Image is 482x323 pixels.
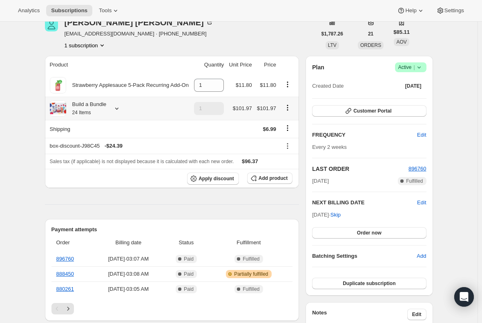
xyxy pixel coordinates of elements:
span: [EMAIL_ADDRESS][DOMAIN_NAME] · [PHONE_NUMBER] [65,30,214,38]
div: Strawberry Applesauce 5-Pack Recurring Add-On [66,81,189,89]
span: [DATE] [405,83,422,89]
span: [DATE] · 03:05 AM [94,285,163,293]
span: Billing date [94,239,163,247]
div: Build a Bundle [66,100,107,117]
span: [DATE] · [312,212,341,218]
button: 896760 [408,165,426,173]
small: 24 Items [72,110,91,115]
h2: Payment attempts [51,226,293,234]
span: Partially fulfilled [234,271,268,277]
span: $6.99 [263,126,276,132]
span: Customer Portal [353,108,391,114]
span: Skip [330,211,341,219]
span: Every 2 weeks [312,144,347,150]
button: Help [392,5,429,16]
button: Tools [94,5,125,16]
span: | [413,64,415,71]
th: Price [254,56,279,74]
button: Order now [312,227,426,239]
span: - $24.39 [105,142,123,150]
span: $11.80 [236,82,252,88]
th: Unit Price [226,56,254,74]
span: $85.11 [393,28,410,36]
span: Tools [99,7,112,14]
span: Edit [417,131,426,139]
span: Apply discount [199,175,234,182]
h2: LAST ORDER [312,165,408,173]
span: Active [398,63,423,71]
span: Help [405,7,416,14]
button: Product actions [281,80,294,89]
button: Customer Portal [312,105,426,117]
span: Subscriptions [51,7,87,14]
button: Edit [407,309,426,320]
span: Fulfilled [243,256,259,262]
span: [DATE] [312,177,329,185]
button: Product actions [65,41,106,49]
button: Duplicate subscription [312,278,426,289]
button: Analytics [13,5,45,16]
span: [DATE] · 03:08 AM [94,270,163,278]
a: 896760 [56,256,74,262]
div: box-discount-J98C45 [50,142,276,150]
span: $11.80 [260,82,276,88]
span: Add product [259,175,288,181]
span: 21 [368,31,373,37]
span: Order now [357,230,382,236]
span: LTV [328,42,337,48]
button: Subscriptions [46,5,92,16]
span: Duplicate subscription [343,280,395,287]
th: Shipping [45,120,192,138]
th: Product [45,56,192,74]
a: 880261 [56,286,74,292]
span: Fulfilled [406,178,423,184]
button: Edit [417,199,426,207]
button: Edit [412,128,431,142]
span: $101.97 [257,105,276,111]
h3: Notes [312,309,407,320]
span: Add [417,252,426,260]
span: $101.97 [233,105,252,111]
button: Shipping actions [281,124,294,133]
span: Christina Wade [45,18,58,31]
span: Status [167,239,205,247]
span: ORDERS [360,42,381,48]
span: Edit [412,311,422,318]
a: 888450 [56,271,74,277]
button: Add product [247,173,292,184]
span: [DATE] · 03:07 AM [94,255,163,263]
button: 21 [363,28,378,40]
button: $1,787.26 [317,28,348,40]
button: Add [412,250,431,263]
div: [PERSON_NAME] [PERSON_NAME] [65,18,214,27]
th: Order [51,234,92,252]
h2: FREQUENCY [312,131,417,139]
span: Paid [184,271,194,277]
button: Product actions [281,103,294,112]
div: Open Intercom Messenger [454,287,474,307]
h6: Batching Settings [312,252,417,260]
nav: Pagination [51,303,293,314]
button: [DATE] [400,80,426,92]
h2: NEXT BILLING DATE [312,199,417,207]
span: Sales tax (if applicable) is not displayed because it is calculated with each new order. [50,159,234,164]
a: 896760 [408,166,426,172]
button: Skip [326,208,346,221]
img: product img [51,77,65,93]
th: Quantity [192,56,226,74]
span: Paid [184,256,194,262]
span: Fulfillment [210,239,288,247]
h2: Plan [312,63,324,71]
button: Next [62,303,74,314]
span: Fulfilled [243,286,259,292]
span: $1,787.26 [321,31,343,37]
span: Paid [184,286,194,292]
button: Apply discount [187,173,239,185]
button: Settings [431,5,469,16]
span: AOV [396,39,406,45]
span: Created Date [312,82,344,90]
span: Analytics [18,7,40,14]
span: $96.37 [242,158,258,164]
